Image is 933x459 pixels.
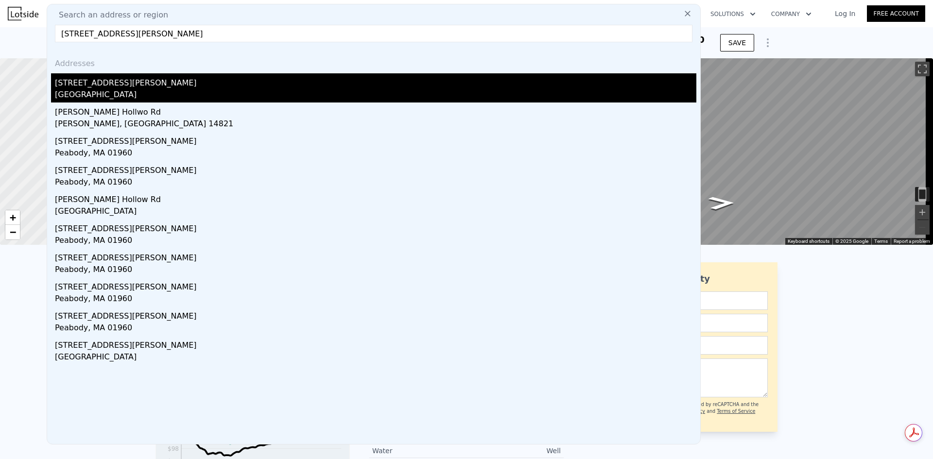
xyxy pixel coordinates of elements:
div: [STREET_ADDRESS][PERSON_NAME] [55,132,696,147]
div: Peabody, MA 01960 [55,235,696,248]
div: Peabody, MA 01960 [55,176,696,190]
div: Addresses [51,50,696,73]
div: Peabody, MA 01960 [55,322,696,336]
div: Peabody, MA 01960 [55,293,696,306]
a: Zoom out [5,225,20,239]
div: This site is protected by reCAPTCHA and the Google and apply. [656,401,768,422]
span: − [10,226,16,238]
input: Enter an address, city, region, neighborhood or zip code [55,25,692,42]
path: Go North, Hellner Rd [697,193,745,213]
div: [STREET_ADDRESS][PERSON_NAME] [55,306,696,322]
div: [GEOGRAPHIC_DATA] [55,351,696,365]
button: Toggle fullscreen view [915,62,930,76]
button: SAVE [720,34,754,51]
button: Zoom in [915,205,930,220]
div: Peabody, MA 01960 [55,264,696,277]
a: Terms (opens in new tab) [874,238,888,244]
div: [STREET_ADDRESS][PERSON_NAME] [55,161,696,176]
a: Terms of Service [717,408,755,414]
div: [STREET_ADDRESS][PERSON_NAME] [55,277,696,293]
a: Report a problem [894,238,930,244]
div: [GEOGRAPHIC_DATA] [55,89,696,102]
a: Log In [823,9,867,18]
div: Peabody, MA 01960 [55,147,696,161]
a: Free Account [867,5,925,22]
button: Toggle motion tracking [915,187,930,202]
tspan: $98 [168,445,179,452]
div: [STREET_ADDRESS][PERSON_NAME] [55,248,696,264]
button: Company [763,5,819,23]
button: Zoom out [915,220,930,235]
div: [GEOGRAPHIC_DATA] [55,205,696,219]
span: © 2025 Google [835,238,868,244]
button: Keyboard shortcuts [788,238,829,245]
div: Water [372,446,466,456]
div: [PERSON_NAME] Hollwo Rd [55,102,696,118]
span: Search an address or region [51,9,168,21]
div: [STREET_ADDRESS][PERSON_NAME] [55,73,696,89]
button: Solutions [703,5,763,23]
div: [STREET_ADDRESS][PERSON_NAME] [55,219,696,235]
div: [PERSON_NAME] Hollow Rd [55,190,696,205]
button: Show Options [758,33,777,52]
div: [STREET_ADDRESS][PERSON_NAME] [55,336,696,351]
div: Well [466,446,561,456]
div: [PERSON_NAME], [GEOGRAPHIC_DATA] 14821 [55,118,696,132]
img: Lotside [8,7,38,20]
span: + [10,211,16,223]
a: Zoom in [5,210,20,225]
